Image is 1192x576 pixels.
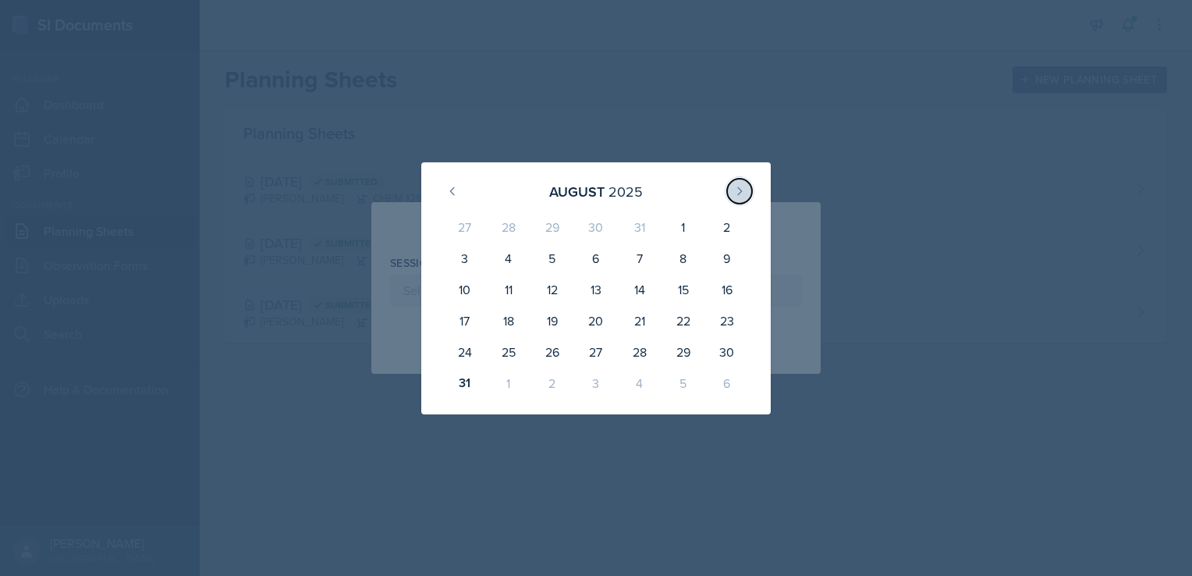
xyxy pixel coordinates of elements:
[574,274,618,305] div: 13
[530,243,574,274] div: 5
[443,368,487,399] div: 31
[618,212,662,243] div: 31
[705,212,749,243] div: 2
[618,243,662,274] div: 7
[549,181,605,202] div: August
[662,336,705,368] div: 29
[705,336,749,368] div: 30
[618,274,662,305] div: 14
[487,336,530,368] div: 25
[530,368,574,399] div: 2
[705,305,749,336] div: 23
[530,305,574,336] div: 19
[530,336,574,368] div: 26
[443,212,487,243] div: 27
[705,368,749,399] div: 6
[662,368,705,399] div: 5
[487,274,530,305] div: 11
[530,274,574,305] div: 12
[705,243,749,274] div: 9
[662,212,705,243] div: 1
[487,212,530,243] div: 28
[662,243,705,274] div: 8
[574,368,618,399] div: 3
[574,212,618,243] div: 30
[574,305,618,336] div: 20
[662,305,705,336] div: 22
[618,368,662,399] div: 4
[443,305,487,336] div: 17
[487,368,530,399] div: 1
[574,336,618,368] div: 27
[530,212,574,243] div: 29
[487,243,530,274] div: 4
[662,274,705,305] div: 15
[487,305,530,336] div: 18
[705,274,749,305] div: 16
[618,336,662,368] div: 28
[608,181,643,202] div: 2025
[574,243,618,274] div: 6
[443,274,487,305] div: 10
[443,243,487,274] div: 3
[618,305,662,336] div: 21
[443,336,487,368] div: 24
